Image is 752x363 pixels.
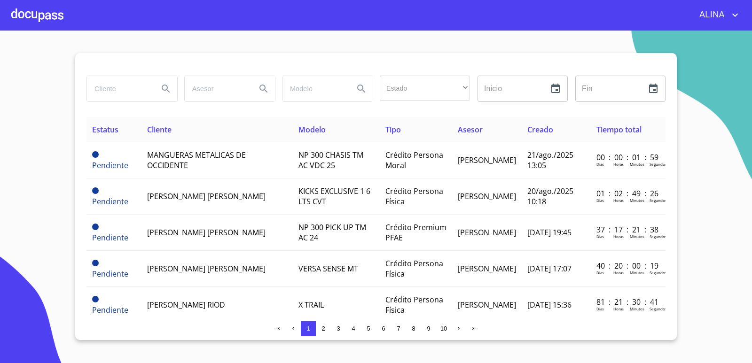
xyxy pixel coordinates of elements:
span: Pendiente [92,187,99,194]
span: [PERSON_NAME] RIOD [147,300,225,310]
span: 20/ago./2025 10:18 [527,186,573,207]
p: Horas [613,198,624,203]
p: Minutos [630,234,644,239]
span: [DATE] 15:36 [527,300,572,310]
span: [PERSON_NAME] [458,300,516,310]
span: VERSA SENSE MT [298,263,358,274]
span: 8 [412,325,415,332]
span: Tiempo total [596,124,642,135]
span: Pendiente [92,196,128,207]
span: Modelo [298,124,326,135]
span: 6 [382,325,385,332]
p: Dias [596,198,604,203]
p: Minutos [630,162,644,167]
span: Tipo [385,124,401,135]
button: 7 [391,321,406,336]
span: Crédito Premium PFAE [385,222,446,243]
p: Minutos [630,198,644,203]
button: Search [155,77,177,100]
span: 10 [440,325,447,332]
input: search [87,76,151,101]
p: 37 : 17 : 21 : 38 [596,224,660,235]
span: Pendiente [92,232,128,243]
button: Search [252,77,275,100]
span: 5 [367,325,370,332]
span: [PERSON_NAME] [458,191,516,201]
span: Creado [527,124,553,135]
button: 3 [331,321,346,336]
span: 21/ago./2025 13:05 [527,150,573,170]
span: 9 [427,325,430,332]
input: search [185,76,249,101]
span: [DATE] 17:07 [527,263,572,274]
p: Dias [596,234,604,239]
span: 4 [352,325,355,332]
button: 9 [421,321,436,336]
span: 3 [337,325,340,332]
span: Estatus [92,124,118,135]
p: Segundos [650,234,667,239]
span: Pendiente [92,305,128,315]
span: Crédito Persona Física [385,294,443,315]
button: 2 [316,321,331,336]
span: KICKS EXCLUSIVE 1 6 LTS CVT [298,186,370,207]
span: [PERSON_NAME] [458,263,516,274]
button: 1 [301,321,316,336]
span: Crédito Persona Física [385,258,443,279]
span: [PERSON_NAME] [PERSON_NAME] [147,227,266,238]
p: Horas [613,270,624,275]
div: ​ [380,76,470,101]
button: 6 [376,321,391,336]
p: 00 : 00 : 01 : 59 [596,152,660,162]
span: NP 300 PICK UP TM AC 24 [298,222,366,243]
input: search [282,76,346,101]
span: Pendiente [92,224,99,230]
span: Pendiente [92,260,99,266]
p: Segundos [650,270,667,275]
button: 5 [361,321,376,336]
span: ALINA [692,8,729,23]
span: MANGUERAS METALICAS DE OCCIDENTE [147,150,246,170]
span: Pendiente [92,151,99,158]
span: Crédito Persona Moral [385,150,443,170]
span: 7 [397,325,400,332]
span: 1 [306,325,310,332]
p: Dias [596,306,604,311]
span: Pendiente [92,296,99,302]
p: 81 : 21 : 30 : 41 [596,297,660,307]
span: [PERSON_NAME] [458,155,516,165]
span: 2 [321,325,325,332]
span: Crédito Persona Física [385,186,443,207]
p: Minutos [630,306,644,311]
p: Minutos [630,270,644,275]
span: [PERSON_NAME] [458,227,516,238]
p: Horas [613,234,624,239]
button: Search [350,77,373,100]
p: Segundos [650,198,667,203]
span: [PERSON_NAME] [PERSON_NAME] [147,191,266,201]
button: 4 [346,321,361,336]
span: Pendiente [92,160,128,170]
p: Horas [613,306,624,311]
button: 8 [406,321,421,336]
p: Dias [596,162,604,167]
button: 10 [436,321,451,336]
button: account of current user [692,8,741,23]
p: 40 : 20 : 00 : 19 [596,261,660,271]
p: 01 : 02 : 49 : 26 [596,188,660,199]
span: X TRAIL [298,300,324,310]
span: [DATE] 19:45 [527,227,572,238]
p: Segundos [650,162,667,167]
span: Pendiente [92,269,128,279]
p: Segundos [650,306,667,311]
span: NP 300 CHASIS TM AC VDC 25 [298,150,363,170]
p: Horas [613,162,624,167]
span: Asesor [458,124,483,135]
p: Dias [596,270,604,275]
span: [PERSON_NAME] [PERSON_NAME] [147,263,266,274]
span: Cliente [147,124,172,135]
